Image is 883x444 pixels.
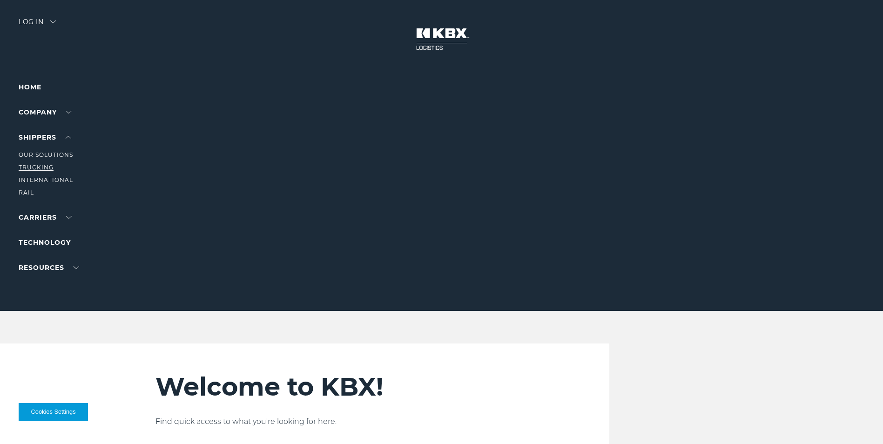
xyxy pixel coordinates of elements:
[19,189,34,196] a: RAIL
[19,133,71,141] a: SHIPPERS
[19,403,88,421] button: Cookies Settings
[19,213,72,222] a: Carriers
[19,19,56,32] div: Log in
[19,164,54,171] a: Trucking
[19,263,79,272] a: RESOURCES
[19,238,71,247] a: Technology
[155,371,553,402] h2: Welcome to KBX!
[19,151,73,158] a: Our Solutions
[19,83,41,91] a: Home
[19,108,72,116] a: Company
[155,416,553,427] p: Find quick access to what you're looking for here.
[19,176,73,183] a: International
[50,20,56,23] img: arrow
[407,19,477,60] img: kbx logo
